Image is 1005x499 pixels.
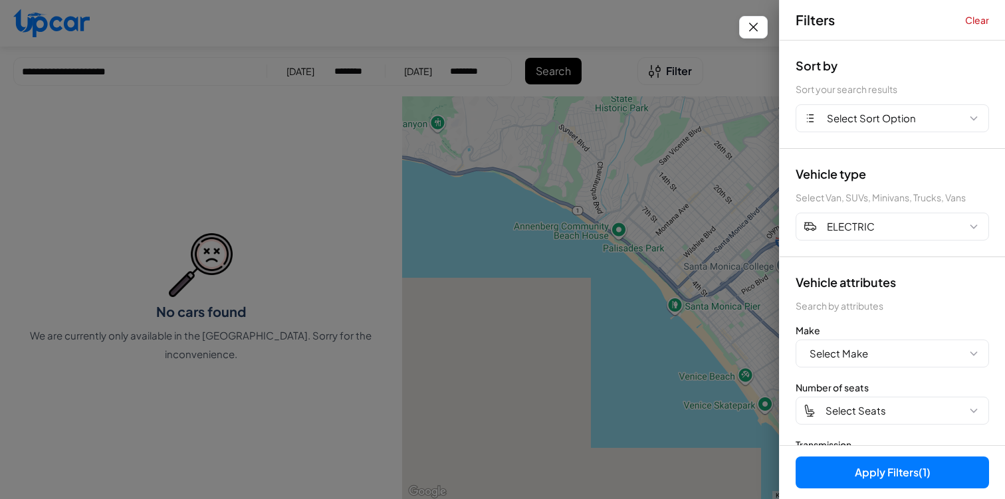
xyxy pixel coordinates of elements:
[796,191,989,205] div: Select Van, SUVs, Minivans, Trucks, Vans
[796,397,989,425] button: Select Seats
[827,219,875,235] span: ELECTRIC
[826,403,886,419] span: Select Seats
[796,165,989,183] div: Vehicle type
[810,346,868,361] span: Select Make
[796,340,989,367] button: Select Make
[827,111,916,126] span: Select Sort Option
[796,438,989,451] div: Transmission
[796,213,989,241] button: ELECTRIC
[796,381,989,394] div: Number of seats
[796,299,989,313] div: Search by attributes
[796,324,989,337] div: Make
[796,11,835,29] span: Filters
[796,456,989,488] button: Apply Filters(1)
[739,16,768,39] button: Close filters
[796,104,989,132] button: Select Sort Option
[796,82,989,96] div: Sort your search results
[796,56,989,74] div: Sort by
[965,13,989,27] button: Clear
[796,273,989,291] div: Vehicle attributes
